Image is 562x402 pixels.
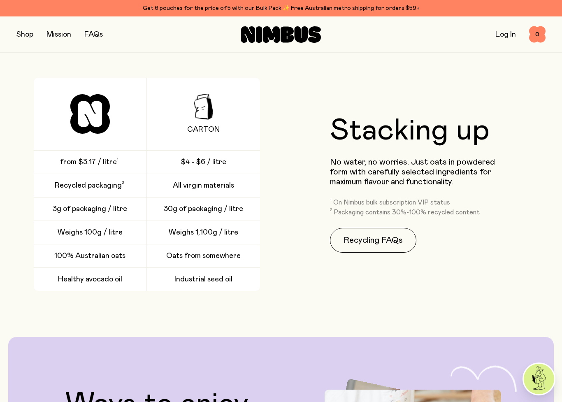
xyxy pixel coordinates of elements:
[169,228,238,237] span: Weighs 1,100g / litre
[46,31,71,38] a: Mission
[187,125,220,135] span: Carton
[181,157,226,167] span: $4 - $6 / litre
[330,228,416,253] a: Recycling FAQs
[16,3,546,13] div: Get 6 pouches for the price of 5 with our Bulk Pack ✨ Free Australian metro shipping for orders $59+
[334,208,480,216] p: Packaging contains 30%-100% recycled content
[84,31,103,38] a: FAQs
[174,274,232,284] span: Industrial seed oil
[529,26,546,43] button: 0
[60,157,117,167] span: from $3.17 / litre
[330,157,501,187] p: No water, no worries. Just oats in powdered form with carefully selected ingredients for maximum ...
[330,116,490,146] h2: Stacking up
[58,228,123,237] span: Weighs 100g / litre
[55,181,122,191] span: Recycled packaging
[164,204,243,214] span: 30g of packaging / litre
[54,251,125,261] span: 100% Australian oats
[495,31,516,38] a: Log In
[166,251,241,261] span: Oats from somewhere
[524,364,554,394] img: agent
[173,181,234,191] span: All virgin materials
[53,204,127,214] span: 3g of packaging / litre
[58,274,122,284] span: Healthy avocado oil
[333,198,450,207] p: On Nimbus bulk subscription VIP status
